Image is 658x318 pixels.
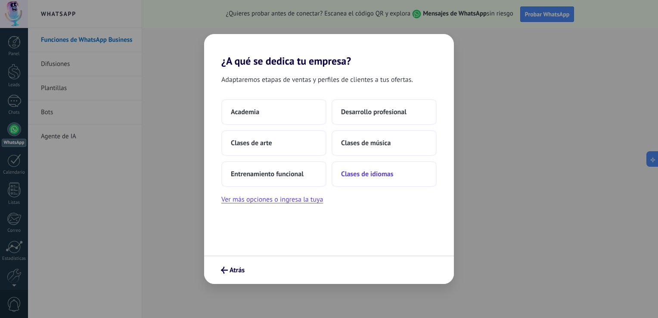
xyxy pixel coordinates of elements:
[230,267,245,273] span: Atrás
[341,170,393,178] span: Clases de idiomas
[332,161,437,187] button: Clases de idiomas
[332,99,437,125] button: Desarrollo profesional
[231,139,272,147] span: Clases de arte
[341,108,407,116] span: Desarrollo profesional
[231,108,259,116] span: Academia
[332,130,437,156] button: Clases de música
[231,170,304,178] span: Entrenamiento funcional
[221,194,323,205] button: Ver más opciones o ingresa la tuya
[221,99,326,125] button: Academia
[217,263,248,277] button: Atrás
[204,34,454,67] h2: ¿A qué se dedica tu empresa?
[221,74,413,85] span: Adaptaremos etapas de ventas y perfiles de clientes a tus ofertas.
[341,139,391,147] span: Clases de música
[221,161,326,187] button: Entrenamiento funcional
[221,130,326,156] button: Clases de arte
